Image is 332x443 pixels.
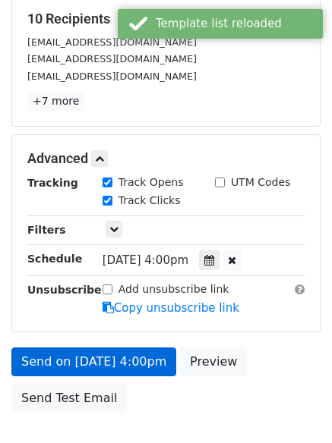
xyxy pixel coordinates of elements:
[231,174,290,190] label: UTM Codes
[27,92,84,111] a: +7 more
[27,11,305,27] h5: 10 Recipients
[119,174,184,190] label: Track Opens
[156,15,317,33] div: Template list reloaded
[27,150,305,167] h5: Advanced
[27,71,197,82] small: [EMAIL_ADDRESS][DOMAIN_NAME]
[256,370,332,443] iframe: Chat Widget
[27,253,82,265] strong: Schedule
[103,253,188,267] span: [DATE] 4:00pm
[27,36,197,48] small: [EMAIL_ADDRESS][DOMAIN_NAME]
[11,347,176,376] a: Send on [DATE] 4:00pm
[27,177,78,189] strong: Tracking
[27,53,197,64] small: [EMAIL_ADDRESS][DOMAIN_NAME]
[119,193,181,209] label: Track Clicks
[27,224,66,236] strong: Filters
[119,281,229,297] label: Add unsubscribe link
[11,384,127,413] a: Send Test Email
[27,284,102,296] strong: Unsubscribe
[103,301,239,315] a: Copy unsubscribe link
[180,347,247,376] a: Preview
